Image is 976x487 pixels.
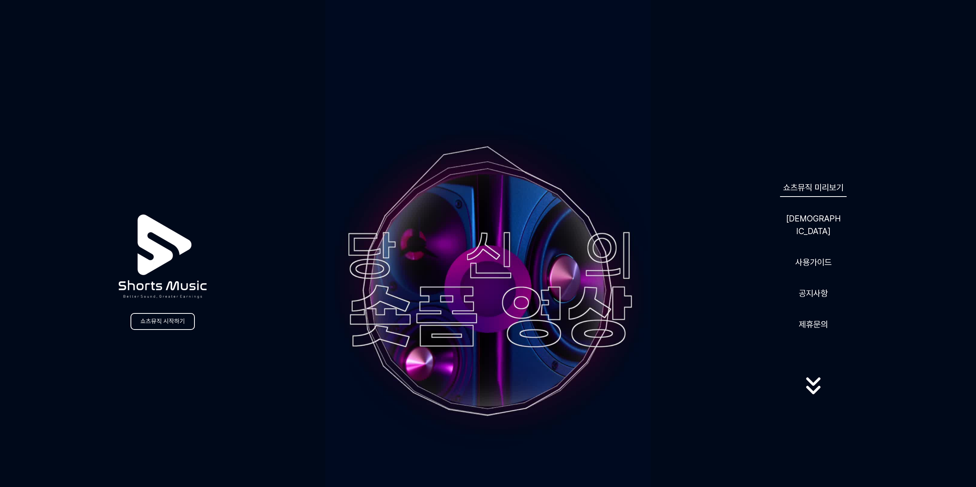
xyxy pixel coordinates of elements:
[792,253,835,272] a: 사용가이드
[780,178,847,197] a: 쇼츠뮤직 미리보기
[796,284,831,303] a: 공지사항
[796,315,831,334] button: 제휴문의
[783,209,844,241] a: [DEMOGRAPHIC_DATA]
[131,313,195,330] a: 쇼츠뮤직 시작하기
[100,194,225,319] img: logo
